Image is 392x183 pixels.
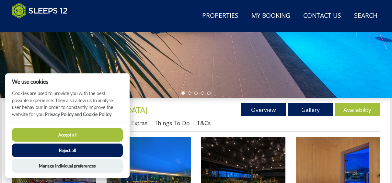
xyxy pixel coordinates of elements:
[301,9,344,23] a: Contact Us
[200,9,241,23] a: Properties
[131,119,147,127] a: Extras
[5,90,130,123] p: Cookies are used to provide you with the best possible experience. They also allow us to analyse ...
[45,112,111,117] a: Privacy Policy and Cookie Policy
[197,119,211,127] a: T&Cs
[9,23,77,28] iframe: Customer reviews powered by Trustpilot
[12,128,123,142] button: Accept all
[335,103,380,116] a: Availability
[5,79,130,85] h2: We use cookies
[241,103,286,116] a: Overview
[288,103,333,116] a: Gallery
[249,9,293,23] a: My Booking
[12,144,123,157] button: Reject all
[352,9,380,23] a: Search
[12,159,123,173] button: Manage Individual preferences
[12,3,68,19] img: Sleeps 12
[155,119,190,127] a: Things To Do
